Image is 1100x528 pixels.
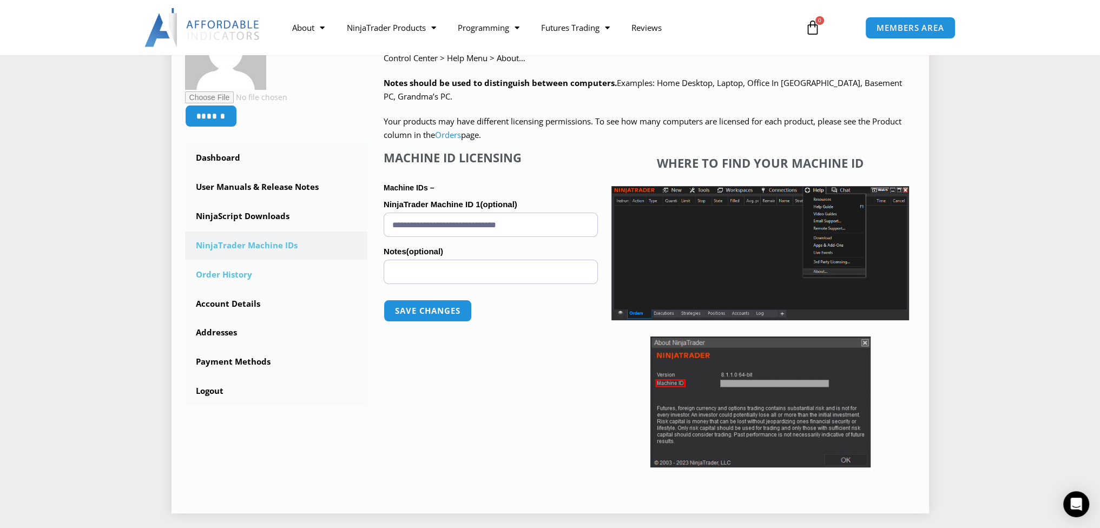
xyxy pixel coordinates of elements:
[815,16,824,25] span: 0
[384,77,902,102] span: Examples: Home Desktop, Laptop, Office In [GEOGRAPHIC_DATA], Basement PC, Grandma’s PC.
[281,15,792,40] nav: Menu
[789,12,836,43] a: 0
[650,336,871,467] img: Screenshot 2025-01-17 114931 | Affordable Indicators – NinjaTrader
[185,173,368,201] a: User Manuals & Release Notes
[877,24,944,32] span: MEMBERS AREA
[185,290,368,318] a: Account Details
[185,144,368,172] a: Dashboard
[435,129,461,140] a: Orders
[335,15,446,40] a: NinjaTrader Products
[185,319,368,347] a: Addresses
[446,15,530,40] a: Programming
[384,196,598,213] label: NinjaTrader Machine ID 1
[530,15,620,40] a: Futures Trading
[384,116,901,141] span: Your products may have different licensing permissions. To see how many computers are licensed fo...
[185,232,368,260] a: NinjaTrader Machine IDs
[185,202,368,230] a: NinjaScript Downloads
[185,261,368,289] a: Order History
[185,377,368,405] a: Logout
[384,183,434,192] strong: Machine IDs –
[185,144,368,405] nav: Account pages
[1063,491,1089,517] div: Open Intercom Messenger
[611,156,909,170] h4: Where to find your Machine ID
[281,15,335,40] a: About
[480,200,517,209] span: (optional)
[384,150,598,164] h4: Machine ID Licensing
[384,300,472,322] button: Save changes
[144,8,261,47] img: LogoAI | Affordable Indicators – NinjaTrader
[406,247,443,256] span: (optional)
[384,243,598,260] label: Notes
[620,15,672,40] a: Reviews
[185,348,368,376] a: Payment Methods
[384,77,617,88] strong: Notes should be used to distinguish between computers.
[865,17,956,39] a: MEMBERS AREA
[611,186,909,320] img: Screenshot 2025-01-17 1155544 | Affordable Indicators – NinjaTrader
